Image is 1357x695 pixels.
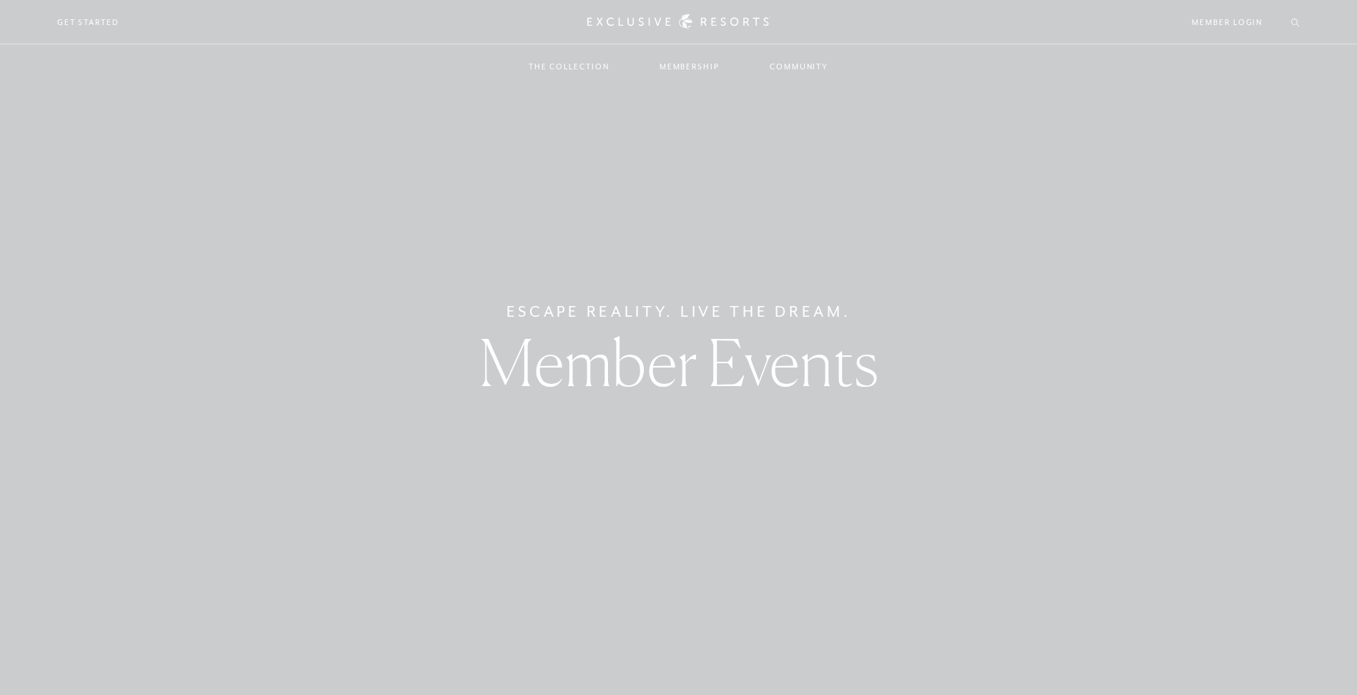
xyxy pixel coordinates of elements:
[57,16,119,29] a: Get Started
[514,46,624,87] a: The Collection
[645,46,734,87] a: Membership
[755,46,843,87] a: Community
[1192,16,1263,29] a: Member Login
[506,300,851,323] h6: Escape Reality. Live The Dream.
[479,330,878,395] h1: Member Events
